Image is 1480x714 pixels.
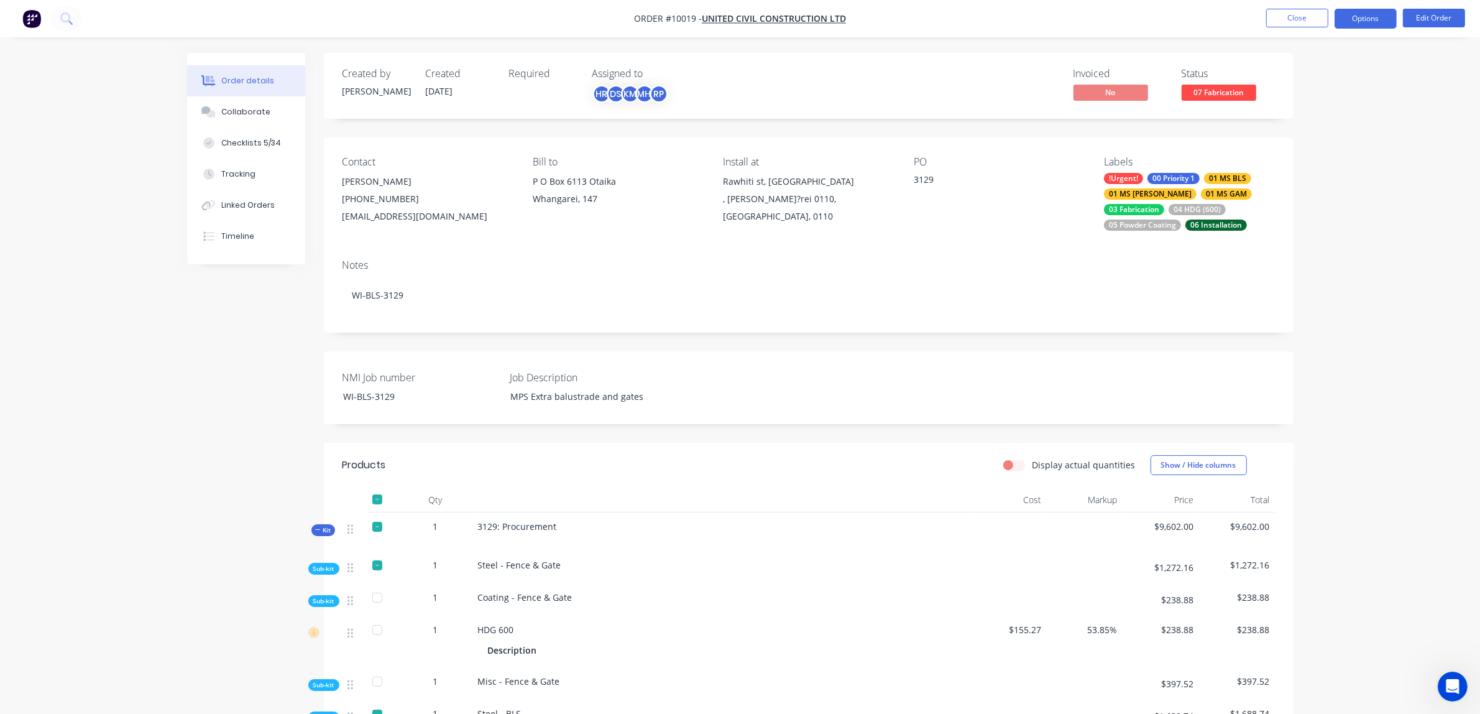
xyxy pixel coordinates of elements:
[1104,156,1274,168] div: Labels
[1335,9,1397,29] button: Options
[187,96,305,127] button: Collaborate
[433,675,438,688] span: 1
[1128,677,1194,690] span: $397.52
[426,85,453,97] span: [DATE]
[634,13,702,25] span: Order #10019 -
[342,370,498,385] label: NMI Job number
[433,559,438,572] span: 1
[342,208,513,225] div: [EMAIL_ADDRESS][DOMAIN_NAME]
[342,68,411,80] div: Created by
[1182,85,1256,100] span: 07 Fabrication
[723,156,893,168] div: Install at
[1073,68,1167,80] div: Invoiced
[1182,85,1256,103] button: 07 Fabrication
[1203,591,1270,604] span: $238.88
[221,106,270,118] div: Collaborate
[1104,204,1164,215] div: 03 Fabrication
[478,675,560,687] span: Misc - Fence & Gate
[311,524,335,536] div: Kit
[398,488,473,512] div: Qty
[488,641,542,659] div: Description
[221,169,255,180] div: Tracking
[342,259,1275,271] div: Notes
[607,85,625,103] div: DS
[342,85,411,98] div: [PERSON_NAME]
[509,68,577,80] div: Required
[723,173,893,190] div: Rawhiti st, [GEOGRAPHIC_DATA]
[1182,68,1275,80] div: Status
[433,591,438,604] span: 1
[22,9,41,28] img: Factory
[1073,85,1148,100] span: No
[975,623,1042,636] span: $155.27
[1403,9,1465,27] button: Edit Order
[533,156,703,168] div: Bill to
[426,68,494,80] div: Created
[315,526,331,535] span: Kit
[723,190,893,225] div: , [PERSON_NAME]?rei 0110, [GEOGRAPHIC_DATA], 0110
[1104,188,1197,200] div: 01 MS [PERSON_NAME]
[914,156,1084,168] div: PO
[1203,520,1270,533] span: $9,602.00
[500,387,656,406] div: MPS Extra balustrade and gates
[433,623,438,636] span: 1
[533,173,703,213] div: P O Box 6113 OtaikaWhangarei, 147
[478,591,572,603] span: Coating - Fence & Gate
[1104,220,1181,231] div: 05 Powder Coating
[187,65,305,96] button: Order details
[187,159,305,190] button: Tracking
[650,85,668,103] div: RP
[1185,220,1247,231] div: 06 Installation
[342,190,513,208] div: [PHONE_NUMBER]
[187,127,305,159] button: Checklists 5/34
[723,173,893,225] div: Rawhiti st, [GEOGRAPHIC_DATA], [PERSON_NAME]?rei 0110, [GEOGRAPHIC_DATA], 0110
[1104,173,1143,184] div: !Urgent!
[333,387,489,406] div: WI-BLS-3129
[1204,173,1251,184] div: 01 MS BLS
[1203,559,1270,572] span: $1,272.16
[1051,623,1118,636] span: 53.85%
[308,679,339,691] div: Sub-kit
[1123,488,1199,512] div: Price
[592,85,611,103] div: HR
[635,85,654,103] div: MH
[1198,488,1275,512] div: Total
[592,85,668,103] button: HRDSKMMHRP
[221,75,274,86] div: Order details
[1128,593,1194,606] span: $238.88
[478,624,514,636] span: HDG 600
[313,564,334,573] span: Sub-kit
[313,596,334,606] span: Sub-kit
[1046,488,1123,512] div: Markup
[592,68,717,80] div: Assigned to
[187,221,305,252] button: Timeline
[308,563,339,575] div: Sub-kit
[187,190,305,221] button: Linked Orders
[1266,9,1328,27] button: Close
[313,680,334,690] span: Sub-kit
[342,458,386,473] div: Products
[533,173,703,190] div: P O Box 6113 Otaika
[621,85,640,103] div: KM
[1203,675,1270,688] span: $397.52
[1128,561,1194,574] span: $1,272.16
[342,276,1275,314] div: WI-BLS-3129
[1128,623,1194,636] span: $238.88
[914,173,1069,190] div: 3129
[478,559,561,571] span: Steel - Fence & Gate
[221,137,281,149] div: Checklists 5/34
[702,13,846,25] a: United Civil Construction Ltd
[1151,455,1247,475] button: Show / Hide columns
[1169,204,1226,215] div: 04 HDG (600)
[308,595,339,607] div: Sub-kit
[1032,458,1136,471] label: Display actual quantities
[1128,520,1194,533] span: $9,602.00
[342,173,513,190] div: [PERSON_NAME]
[342,156,513,168] div: Contact
[221,200,275,211] div: Linked Orders
[433,520,438,533] span: 1
[478,521,557,532] span: 3129: Procurement
[221,231,254,242] div: Timeline
[970,488,1047,512] div: Cost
